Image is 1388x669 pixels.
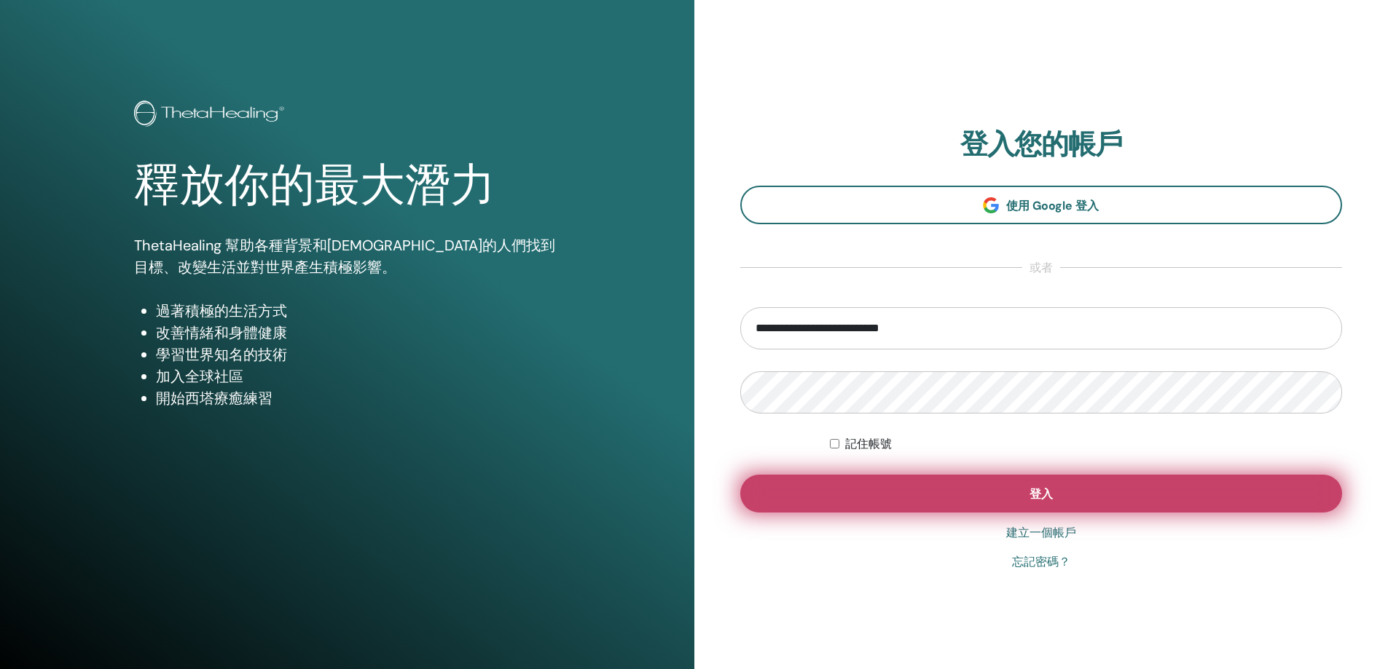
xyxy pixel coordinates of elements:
[134,236,555,277] font: ThetaHealing 幫助各種背景和[DEMOGRAPHIC_DATA]的人們找到目標、改變生活並對世界產生積極影響。
[830,435,1342,453] div: 無限期地保持我的身份驗證狀態，或直到我手動註銷
[740,186,1343,224] a: 使用 Google 登入
[156,345,287,364] font: 學習世界知名的技術
[1012,555,1070,569] font: 忘記密碼？
[156,301,287,320] font: 過著積極的生活方式
[845,437,892,451] font: 記住帳號
[134,159,495,211] font: 釋放你的最大潛力
[960,126,1122,162] font: 登入您的帳戶
[1012,553,1070,571] a: 忘記密碼？
[740,475,1343,512] button: 登入
[156,389,272,408] font: 開始西塔療癒練習
[1006,198,1099,213] font: 使用 Google 登入
[156,367,243,386] font: 加入全球社區
[1030,486,1053,502] font: 登入
[1006,524,1076,542] a: 建立一個帳戶
[156,323,287,342] font: 改善情緒和身體健康
[1030,260,1053,275] font: 或者
[1006,526,1076,539] font: 建立一個帳戶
